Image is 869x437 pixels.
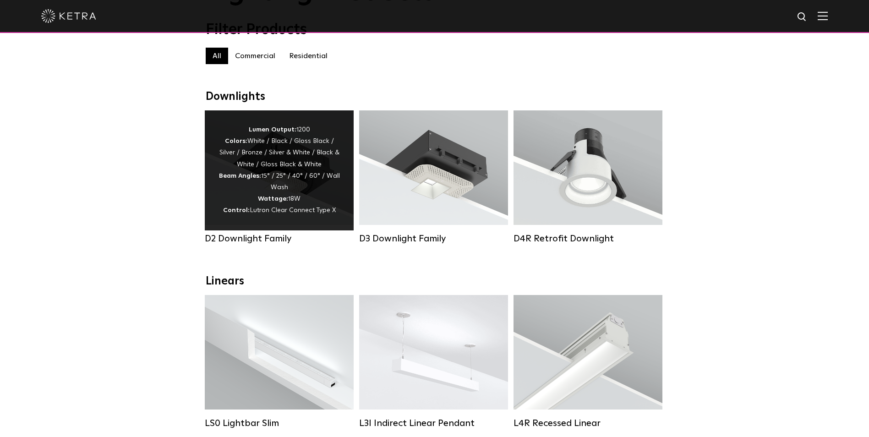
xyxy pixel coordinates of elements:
strong: Wattage: [258,196,288,202]
a: LS0 Lightbar Slim Lumen Output:200 / 350Colors:White / BlackControl:X96 Controller [205,295,354,429]
div: L3I Indirect Linear Pendant [359,418,508,429]
strong: Beam Angles: [219,173,261,179]
label: Residential [282,48,334,64]
a: D3 Downlight Family Lumen Output:700 / 900 / 1100Colors:White / Black / Silver / Bronze / Paintab... [359,110,508,244]
label: Commercial [228,48,282,64]
div: Linears [206,275,664,288]
img: ketra-logo-2019-white [41,9,96,23]
strong: Control: [223,207,250,213]
div: 1200 White / Black / Gloss Black / Silver / Bronze / Silver & White / Black & White / Gloss Black... [219,124,340,217]
div: L4R Recessed Linear [514,418,662,429]
strong: Lumen Output: [249,126,296,133]
strong: Colors: [225,138,247,144]
div: Downlights [206,90,664,104]
img: search icon [797,11,808,23]
a: D2 Downlight Family Lumen Output:1200Colors:White / Black / Gloss Black / Silver / Bronze / Silve... [205,110,354,244]
a: L3I Indirect Linear Pendant Lumen Output:400 / 600 / 800 / 1000Housing Colors:White / BlackContro... [359,295,508,429]
div: LS0 Lightbar Slim [205,418,354,429]
div: D4R Retrofit Downlight [514,233,662,244]
div: D3 Downlight Family [359,233,508,244]
span: Lutron Clear Connect Type X [250,207,336,213]
div: D2 Downlight Family [205,233,354,244]
a: L4R Recessed Linear Lumen Output:400 / 600 / 800 / 1000Colors:White / BlackControl:Lutron Clear C... [514,295,662,429]
label: All [206,48,228,64]
a: D4R Retrofit Downlight Lumen Output:800Colors:White / BlackBeam Angles:15° / 25° / 40° / 60°Watta... [514,110,662,244]
img: Hamburger%20Nav.svg [818,11,828,20]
